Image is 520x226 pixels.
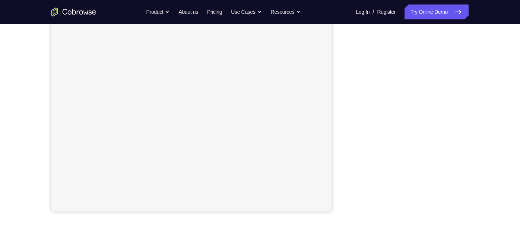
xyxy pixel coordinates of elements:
button: Product [146,4,170,19]
a: About us [178,4,198,19]
a: Pricing [207,4,222,19]
span: / [372,7,374,16]
a: Go to the home page [51,7,96,16]
button: Resources [271,4,301,19]
a: Register [377,4,396,19]
button: Use Cases [231,4,261,19]
a: Log In [356,4,370,19]
a: Try Online Demo [405,4,469,19]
